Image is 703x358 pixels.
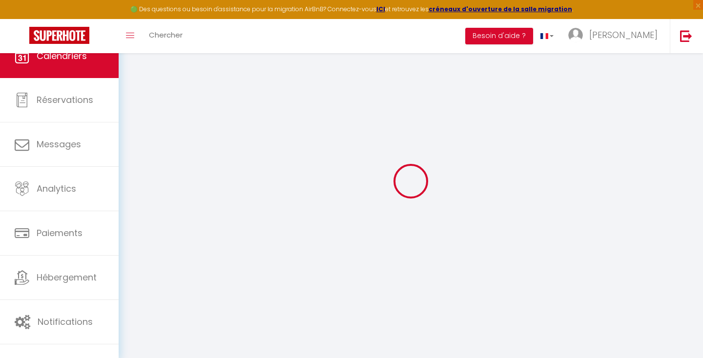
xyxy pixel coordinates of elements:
a: ICI [376,5,385,13]
span: Notifications [38,316,93,328]
span: [PERSON_NAME] [589,29,658,41]
a: créneaux d'ouverture de la salle migration [429,5,572,13]
a: ... [PERSON_NAME] [561,19,670,53]
img: ... [568,28,583,42]
span: Hébergement [37,271,97,283]
span: Analytics [37,182,76,195]
span: Réservations [37,94,93,106]
a: Chercher [142,19,190,53]
span: Messages [37,138,81,150]
span: Chercher [149,30,183,40]
span: Calendriers [37,50,87,62]
img: Super Booking [29,27,89,44]
img: logout [680,30,692,42]
button: Besoin d'aide ? [465,28,533,44]
span: Paiements [37,227,83,239]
